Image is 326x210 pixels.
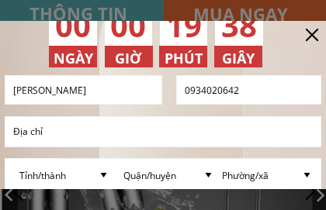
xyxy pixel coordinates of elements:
[9,117,317,146] input: Địa chỉ
[9,76,158,104] input: Họ và Tên
[54,47,102,70] h3: NGÀY
[165,47,213,70] h3: PHÚT
[222,47,270,70] h3: GIÂY
[115,47,163,70] h3: GIỜ
[181,76,317,103] input: Số điện thoại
